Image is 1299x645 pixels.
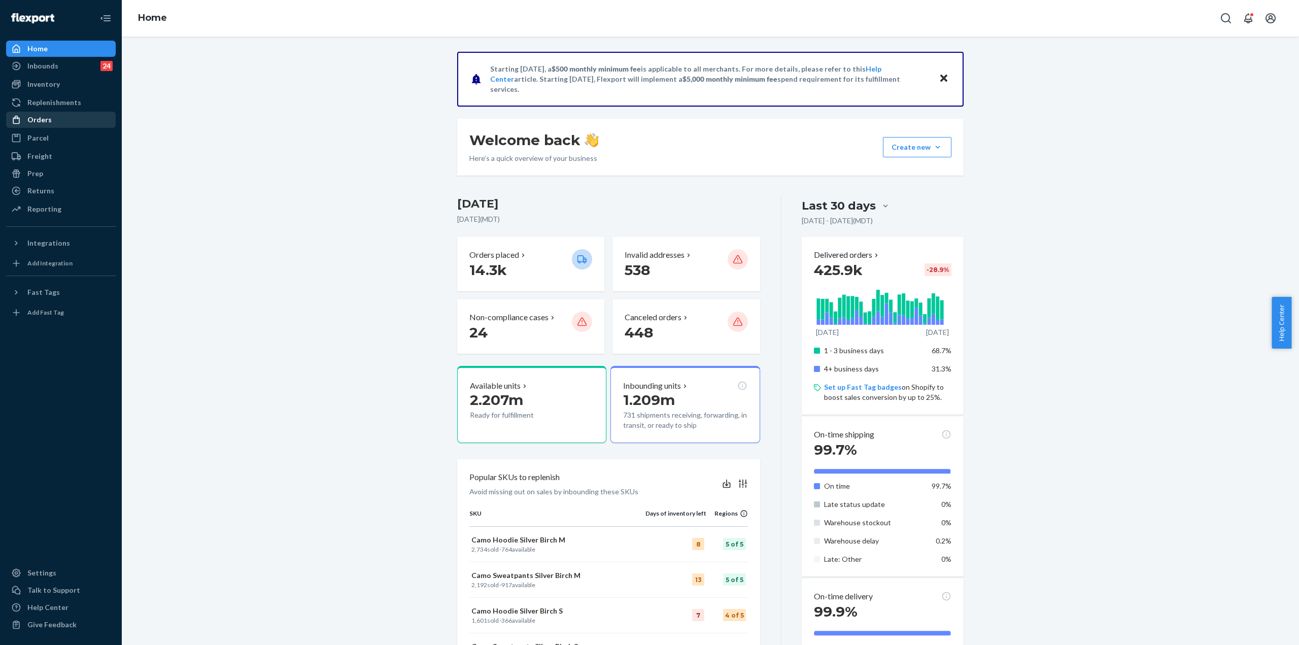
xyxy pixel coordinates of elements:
div: 5 of 5 [723,538,746,550]
span: 99.9% [814,603,858,620]
button: Close Navigation [95,8,116,28]
p: Late: Other [824,554,924,564]
button: Help Center [1272,297,1291,349]
div: 4 of 5 [723,609,746,621]
a: Orders [6,112,116,128]
h3: [DATE] [457,196,760,212]
a: Reporting [6,201,116,217]
span: 1,601 [471,617,487,624]
span: 2.207m [470,391,523,409]
div: Fast Tags [27,287,60,297]
a: Home [6,41,116,57]
span: 425.9k [814,261,863,279]
p: Avoid missing out on sales by inbounding these SKUs [469,487,638,497]
a: Talk to Support [6,582,116,598]
img: Flexport logo [11,13,54,23]
th: Days of inventory left [645,509,706,526]
p: Available units [470,380,521,392]
div: Freight [27,151,52,161]
a: Home [138,12,167,23]
span: 764 [501,546,512,553]
div: Orders [27,115,52,125]
div: Last 30 days [802,198,876,214]
p: Orders placed [469,249,519,261]
div: Returns [27,186,54,196]
div: 24 [100,61,113,71]
p: Non-compliance cases [469,312,549,323]
span: 2,192 [471,581,487,589]
div: Add Integration [27,259,73,267]
a: Freight [6,148,116,164]
div: Reporting [27,204,61,214]
button: Invalid addresses 538 [612,237,760,291]
div: Parcel [27,133,49,143]
p: Ready for fulfillment [470,410,564,420]
p: [DATE] - [DATE] ( MDT ) [802,216,873,226]
span: 14.3k [469,261,507,279]
button: Orders placed 14.3k [457,237,604,291]
span: 24 [469,324,488,341]
span: 0% [941,555,951,563]
p: [DATE] [816,327,839,337]
p: Popular SKUs to replenish [469,471,560,483]
div: Give Feedback [27,620,77,630]
div: Regions [706,509,748,518]
p: Warehouse delay [824,536,924,546]
a: Prep [6,165,116,182]
div: Inbounds [27,61,58,71]
p: sold · available [471,545,643,554]
div: Help Center [27,602,69,613]
div: -28.9 % [925,263,951,276]
p: Warehouse stockout [824,518,924,528]
a: Help Center [6,599,116,616]
p: Here’s a quick overview of your business [469,153,599,163]
div: Home [27,44,48,54]
a: Set up Fast Tag badges [824,383,902,391]
span: $500 monthly minimum fee [552,64,641,73]
div: 7 [692,609,704,621]
ol: breadcrumbs [130,4,175,33]
button: Non-compliance cases 24 [457,299,604,354]
p: On time [824,481,924,491]
span: $5,000 monthly minimum fee [682,75,777,83]
div: 13 [692,573,704,586]
span: 538 [625,261,650,279]
div: Settings [27,568,56,578]
a: Inbounds24 [6,58,116,74]
p: On-time delivery [814,591,873,602]
p: Canceled orders [625,312,681,323]
button: Available units2.207mReady for fulfillment [457,366,606,443]
img: hand-wave emoji [585,133,599,147]
p: on Shopify to boost sales conversion by up to 25%. [824,382,951,402]
span: 0% [941,500,951,508]
h1: Welcome back [469,131,599,149]
div: Talk to Support [27,585,80,595]
span: 917 [501,581,512,589]
button: Integrations [6,235,116,251]
button: Give Feedback [6,617,116,633]
a: Add Fast Tag [6,304,116,321]
p: Inbounding units [623,380,681,392]
span: 1.209m [623,391,675,409]
p: Starting [DATE], a is applicable to all merchants. For more details, please refer to this article... [490,64,929,94]
span: 0% [941,518,951,527]
span: 366 [501,617,512,624]
button: Fast Tags [6,284,116,300]
p: Camo Sweatpants Silver Birch M [471,570,643,581]
span: 68.7% [932,346,951,355]
p: On-time shipping [814,429,874,440]
button: Create new [883,137,951,157]
div: Replenishments [27,97,81,108]
p: Camo Hoodie Silver Birch S [471,606,643,616]
div: Integrations [27,238,70,248]
div: 8 [692,538,704,550]
button: Open notifications [1238,8,1258,28]
a: Add Integration [6,255,116,271]
p: sold · available [471,581,643,589]
button: Delivered orders [814,249,880,261]
span: 448 [625,324,653,341]
button: Open account menu [1260,8,1281,28]
a: Inventory [6,76,116,92]
div: 5 of 5 [723,573,746,586]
